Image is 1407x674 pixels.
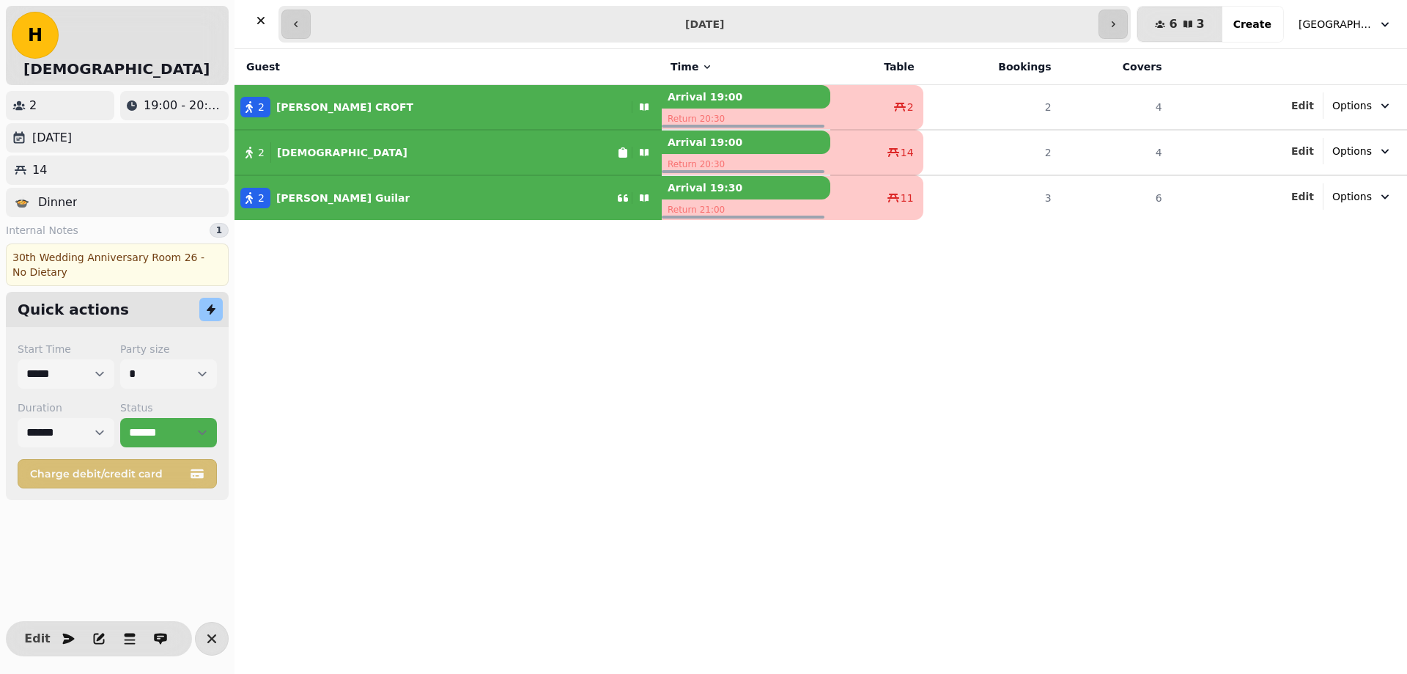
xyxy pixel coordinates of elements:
button: Edit [23,624,52,653]
span: 2 [258,100,265,114]
label: Start Time [18,342,114,356]
p: 2 [29,97,37,114]
span: 11 [901,191,914,205]
th: Bookings [923,49,1060,85]
p: [PERSON_NAME] CROFT [276,100,413,114]
button: 63 [1137,7,1222,42]
p: Return 21:00 [662,199,830,220]
h2: Quick actions [18,299,129,320]
th: Guest [234,49,662,85]
span: 6 [1169,18,1177,30]
label: Status [120,400,217,415]
td: 4 [1060,130,1171,175]
td: 4 [1060,85,1171,131]
button: Edit [1291,189,1314,204]
button: 2[PERSON_NAME] CROFT [234,89,662,125]
p: Arrival 19:00 [662,85,830,109]
span: Options [1332,98,1372,113]
p: 🍲 [15,194,29,211]
label: Duration [18,400,114,415]
button: Create [1222,7,1283,42]
button: Time [671,59,713,74]
button: Charge debit/credit card [18,459,217,488]
td: 2 [923,130,1060,175]
th: Covers [1060,49,1171,85]
p: Return 20:30 [662,109,830,129]
button: 2[PERSON_NAME] Guilar [234,180,662,216]
span: 2 [258,191,265,205]
span: Edit [29,633,46,645]
p: 19:00 - 20:30 [144,97,223,114]
span: 2 [258,145,265,160]
div: 30th Wedding Anniversary Room 26 - No Dietary [6,243,229,286]
td: 3 [923,175,1060,220]
span: [GEOGRAPHIC_DATA], [GEOGRAPHIC_DATA] [1299,17,1372,32]
span: Create [1233,19,1271,29]
span: Time [671,59,698,74]
td: 6 [1060,175,1171,220]
span: Edit [1291,146,1314,156]
span: Options [1332,189,1372,204]
div: 1 [210,223,229,238]
p: [DATE] [32,129,72,147]
span: Edit [1291,191,1314,202]
button: 2 [DEMOGRAPHIC_DATA] [234,135,662,170]
span: Internal Notes [6,223,78,238]
button: Edit [1291,98,1314,113]
button: Edit [1291,144,1314,158]
button: Options [1323,92,1401,119]
p: [DEMOGRAPHIC_DATA] [277,145,407,160]
button: Options [1323,138,1401,164]
td: 2 [923,85,1060,131]
span: Options [1332,144,1372,158]
span: H [28,26,43,44]
label: Party size [120,342,217,356]
span: 2 [907,100,914,114]
span: Edit [1291,100,1314,111]
p: Arrival 19:00 [662,131,830,154]
p: Arrival 19:30 [662,176,830,199]
button: [GEOGRAPHIC_DATA], [GEOGRAPHIC_DATA] [1290,11,1401,37]
p: Dinner [38,194,77,211]
th: Table [830,49,923,85]
p: Return 20:30 [662,154,830,175]
h2: [DEMOGRAPHIC_DATA] [23,59,210,79]
span: 14 [901,145,914,160]
p: 14 [32,161,47,179]
button: Options [1323,183,1401,210]
span: Charge debit/credit card [30,469,187,479]
p: [PERSON_NAME] Guilar [276,191,410,205]
span: 3 [1197,18,1205,30]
